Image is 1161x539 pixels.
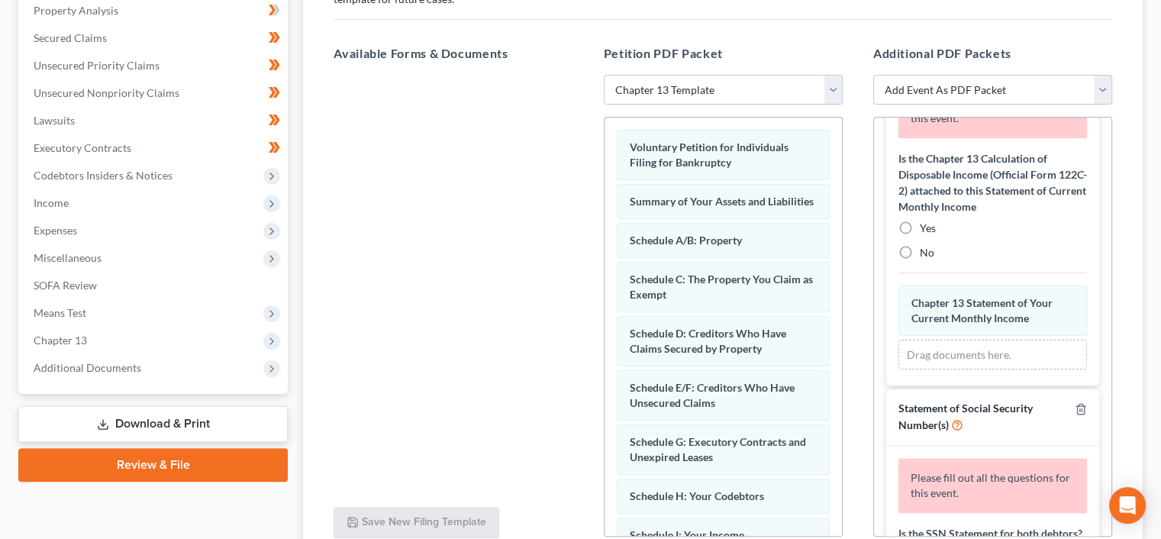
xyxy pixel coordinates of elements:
a: Secured Claims [21,24,288,52]
span: Statement of Social Security Number(s) [898,402,1033,431]
span: Schedule A/B: Property [630,234,742,247]
span: Petition PDF Packet [604,46,723,60]
span: Lawsuits [34,114,75,127]
span: Chapter 13 Statement of Your Current Monthly Income [911,296,1053,324]
span: Miscellaneous [34,251,102,264]
button: Save New Filing Template [334,507,499,539]
a: Executory Contracts [21,134,288,162]
div: Open Intercom Messenger [1109,487,1146,524]
a: Lawsuits [21,107,288,134]
span: Schedule D: Creditors Who Have Claims Secured by Property [630,327,786,355]
span: Schedule C: The Property You Claim as Exempt [630,273,813,301]
span: Schedule H: Your Codebtors [630,489,764,502]
span: Voluntary Petition for Individuals Filing for Bankruptcy [630,140,789,169]
a: Unsecured Priority Claims [21,52,288,79]
span: Income [34,196,69,209]
span: Chapter 13 [34,334,87,347]
span: Executory Contracts [34,141,131,154]
span: SOFA Review [34,279,97,292]
span: Secured Claims [34,31,107,44]
span: Schedule G: Executory Contracts and Unexpired Leases [630,435,806,463]
span: Unsecured Nonpriority Claims [34,86,179,99]
span: Please fill out all the questions for this event. [911,471,1070,499]
span: Unsecured Priority Claims [34,59,160,72]
span: Means Test [34,306,86,319]
h5: Additional PDF Packets [873,44,1112,63]
span: Codebtors Insiders & Notices [34,169,173,182]
span: Expenses [34,224,77,237]
h5: Available Forms & Documents [334,44,572,63]
span: No [920,246,934,259]
a: Download & Print [18,406,288,442]
span: Summary of Your Assets and Liabilities [630,195,814,208]
span: Please fill out all the questions for this event. [911,96,1070,124]
span: Property Analysis [34,4,118,17]
label: Is the Chapter 13 Calculation of Disposable Income (Official Form 122C-2) attached to this Statem... [898,150,1087,215]
span: Schedule E/F: Creditors Who Have Unsecured Claims [630,381,795,409]
a: Review & File [18,448,288,482]
span: Yes [920,221,936,234]
a: Unsecured Nonpriority Claims [21,79,288,107]
div: Drag documents here. [898,340,1087,370]
a: SOFA Review [21,272,288,299]
span: Additional Documents [34,361,141,374]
